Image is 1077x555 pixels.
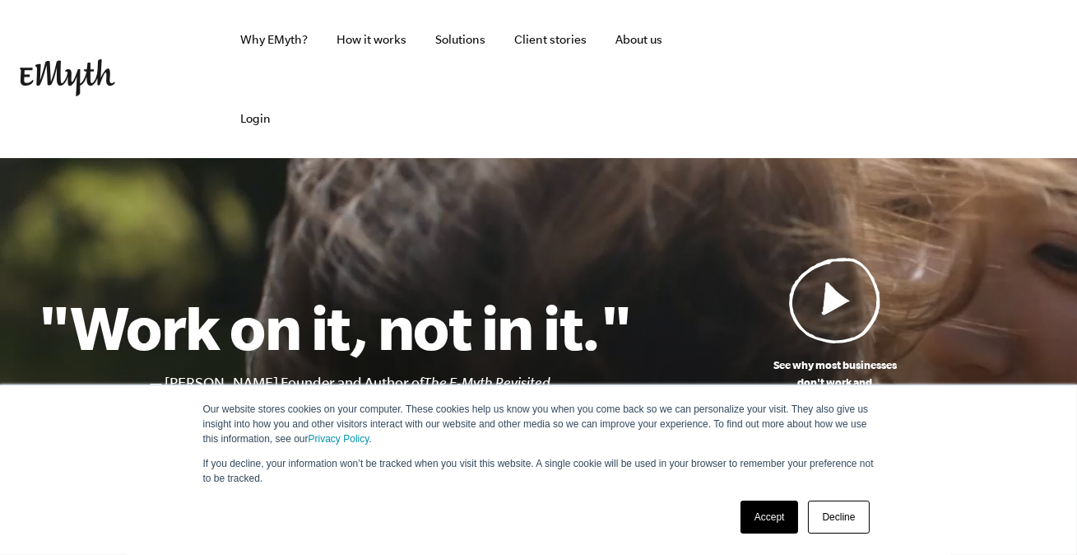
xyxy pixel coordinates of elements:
[808,501,869,534] a: Decline
[425,375,551,391] i: The E-Myth Revisited
[165,371,632,395] li: [PERSON_NAME] Founder and Author of
[20,59,115,96] img: EMyth
[884,61,1057,97] iframe: Embedded CTA
[703,61,876,97] iframe: Embedded CTA
[632,357,1039,408] p: See why most businesses don't work and what to do about it
[309,433,369,445] a: Privacy Policy
[203,402,875,446] p: Our website stores cookies on your computer. These cookies help us know you when you come back so...
[227,79,284,158] a: Login
[789,257,881,343] img: Play Video
[740,501,799,534] a: Accept
[39,291,632,363] h1: "Work on it, not in it."
[203,456,875,486] p: If you decline, your information won’t be tracked when you visit this website. A single cookie wi...
[632,257,1039,408] a: See why most businessesdon't work andwhat to do about it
